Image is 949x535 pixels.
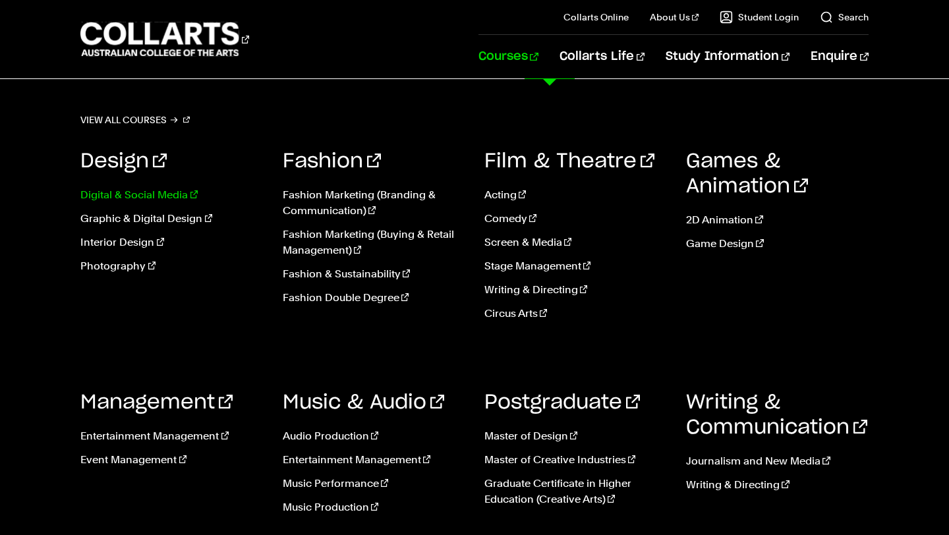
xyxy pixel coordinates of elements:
[484,152,654,171] a: Film & Theatre
[820,11,869,24] a: Search
[283,290,465,306] a: Fashion Double Degree
[484,282,666,298] a: Writing & Directing
[686,477,868,493] a: Writing & Directing
[720,11,799,24] a: Student Login
[283,452,465,468] a: Entertainment Management
[484,211,666,227] a: Comedy
[283,187,465,219] a: Fashion Marketing (Branding & Communication)
[666,35,790,78] a: Study Information
[283,266,465,282] a: Fashion & Sustainability
[484,258,666,274] a: Stage Management
[686,453,868,469] a: Journalism and New Media
[560,35,645,78] a: Collarts Life
[650,11,699,24] a: About Us
[80,20,249,58] div: Go to homepage
[80,452,262,468] a: Event Management
[80,187,262,203] a: Digital & Social Media
[484,428,666,444] a: Master of Design
[811,35,868,78] a: Enquire
[686,393,867,437] a: Writing & Communication
[80,211,262,227] a: Graphic & Digital Design
[80,152,167,171] a: Design
[80,393,233,412] a: Management
[283,499,465,515] a: Music Production
[283,152,381,171] a: Fashion
[484,306,666,322] a: Circus Arts
[283,476,465,492] a: Music Performance
[686,212,868,228] a: 2D Animation
[686,152,808,196] a: Games & Animation
[484,393,640,412] a: Postgraduate
[484,476,666,507] a: Graduate Certificate in Higher Education (Creative Arts)
[484,452,666,468] a: Master of Creative Industries
[80,235,262,250] a: Interior Design
[80,428,262,444] a: Entertainment Management
[283,428,465,444] a: Audio Production
[283,227,465,258] a: Fashion Marketing (Buying & Retail Management)
[283,393,444,412] a: Music & Audio
[484,235,666,250] a: Screen & Media
[686,236,868,252] a: Game Design
[80,111,190,129] a: View all courses
[80,258,262,274] a: Photography
[563,11,629,24] a: Collarts Online
[484,187,666,203] a: Acting
[478,35,538,78] a: Courses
